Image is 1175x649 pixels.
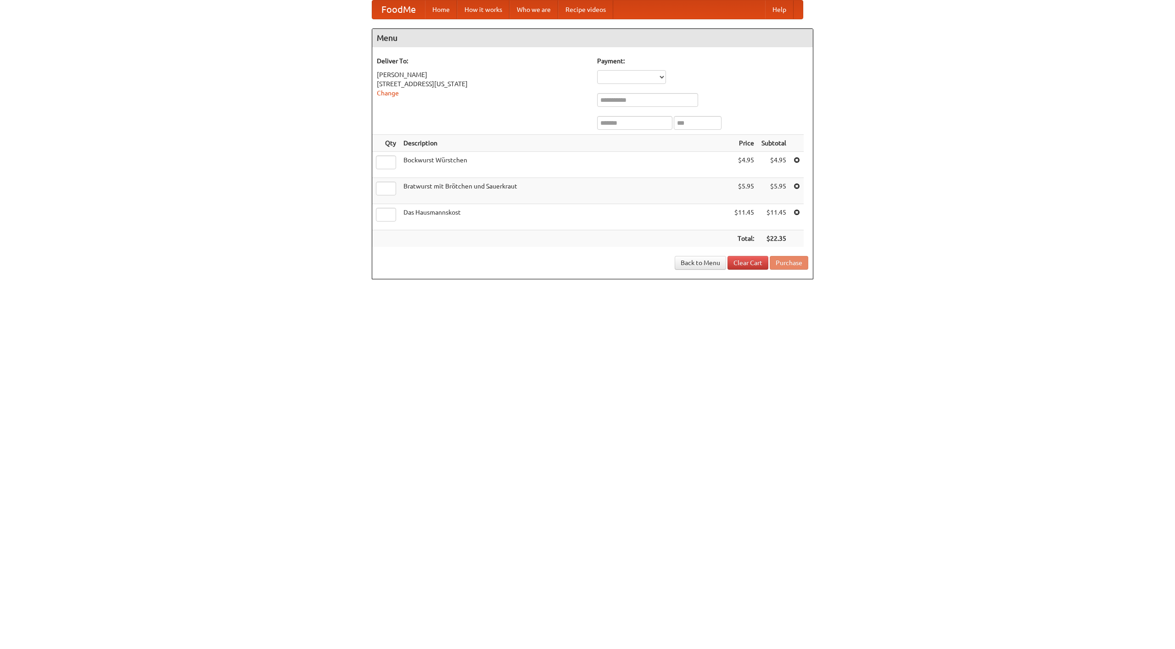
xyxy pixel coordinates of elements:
[727,256,768,270] a: Clear Cart
[758,178,790,204] td: $5.95
[758,230,790,247] th: $22.35
[765,0,794,19] a: Help
[425,0,457,19] a: Home
[731,204,758,230] td: $11.45
[377,89,399,97] a: Change
[675,256,726,270] a: Back to Menu
[758,135,790,152] th: Subtotal
[372,29,813,47] h4: Menu
[731,178,758,204] td: $5.95
[770,256,808,270] button: Purchase
[758,204,790,230] td: $11.45
[377,56,588,66] h5: Deliver To:
[400,152,731,178] td: Bockwurst Würstchen
[758,152,790,178] td: $4.95
[731,152,758,178] td: $4.95
[731,135,758,152] th: Price
[558,0,613,19] a: Recipe videos
[377,70,588,79] div: [PERSON_NAME]
[509,0,558,19] a: Who we are
[597,56,808,66] h5: Payment:
[400,178,731,204] td: Bratwurst mit Brötchen und Sauerkraut
[400,135,731,152] th: Description
[372,0,425,19] a: FoodMe
[377,79,588,89] div: [STREET_ADDRESS][US_STATE]
[457,0,509,19] a: How it works
[731,230,758,247] th: Total:
[400,204,731,230] td: Das Hausmannskost
[372,135,400,152] th: Qty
